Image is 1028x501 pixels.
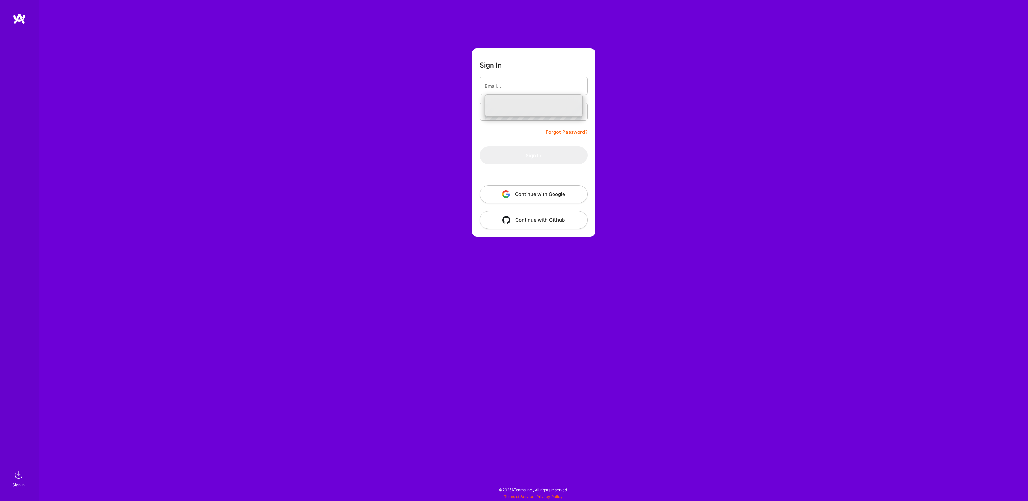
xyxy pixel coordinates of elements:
[502,190,510,198] img: icon
[480,211,588,229] button: Continue with Github
[480,146,588,164] button: Sign In
[504,494,563,499] span: |
[485,78,582,94] input: Email...
[504,494,534,499] a: Terms of Service
[13,13,26,24] img: logo
[480,185,588,203] button: Continue with Google
[536,494,563,499] a: Privacy Policy
[39,482,1028,498] div: © 2025 ATeams Inc., All rights reserved.
[13,481,25,488] div: Sign In
[13,469,25,488] a: sign inSign In
[480,61,502,69] h3: Sign In
[12,469,25,481] img: sign in
[502,216,510,224] img: icon
[546,128,588,136] a: Forgot Password?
